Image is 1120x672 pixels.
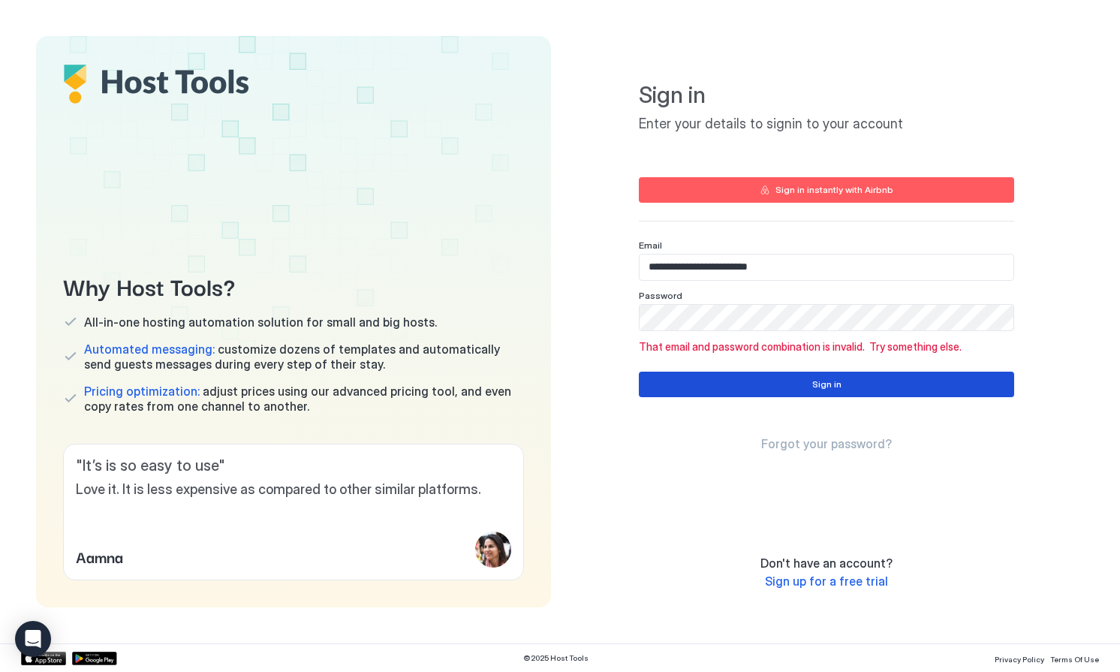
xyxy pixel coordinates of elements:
span: Sign in [639,81,1014,110]
a: Sign up for a free trial [765,574,888,589]
span: Enter your details to signin to your account [639,116,1014,133]
span: Terms Of Use [1050,655,1099,664]
span: Automated messaging: [84,342,215,357]
span: Pricing optimization: [84,384,200,399]
span: adjust prices using our advanced pricing tool, and even copy rates from one channel to another. [84,384,524,414]
span: Forgot your password? [761,436,892,451]
a: Google Play Store [72,652,117,665]
button: Sign in [639,372,1014,397]
input: Input Field [640,305,1013,330]
a: App Store [21,652,66,665]
a: Forgot your password? [761,436,892,452]
span: Why Host Tools? [63,269,524,303]
div: Open Intercom Messenger [15,621,51,657]
span: customize dozens of templates and automatically send guests messages during every step of their s... [84,342,524,372]
span: Password [639,290,682,301]
div: Sign in instantly with Airbnb [775,183,893,197]
span: Aamna [76,545,123,568]
span: Love it. It is less expensive as compared to other similar platforms. [76,481,511,499]
div: profile [475,532,511,568]
a: Terms Of Use [1050,650,1099,666]
a: Privacy Policy [995,650,1044,666]
div: Sign in [812,378,842,391]
span: " It’s is so easy to use " [76,457,511,475]
span: Email [639,240,662,251]
span: Privacy Policy [995,655,1044,664]
span: That email and password combination is invalid. Try something else. [639,340,1014,354]
span: © 2025 Host Tools [523,653,589,663]
span: Don't have an account? [760,556,893,571]
input: Input Field [640,255,1013,280]
button: Sign in instantly with Airbnb [639,177,1014,203]
span: Sign up for a free trial [765,574,888,589]
span: All-in-one hosting automation solution for small and big hosts. [84,315,437,330]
